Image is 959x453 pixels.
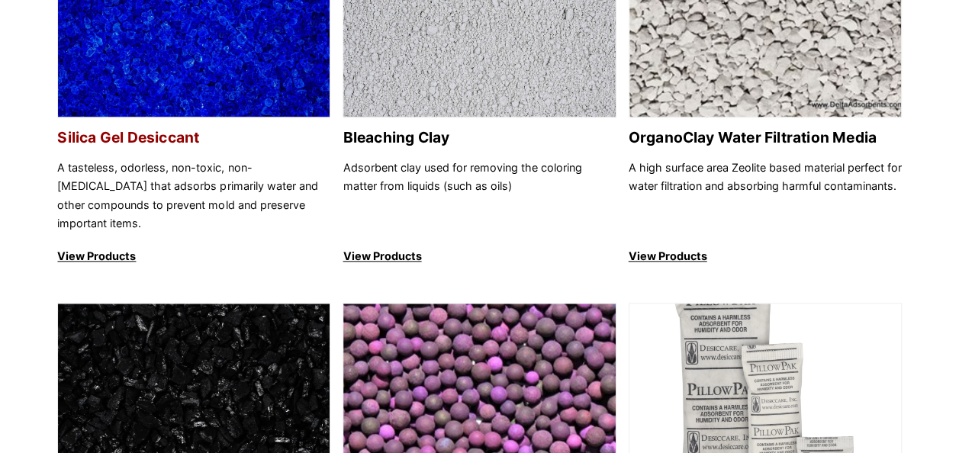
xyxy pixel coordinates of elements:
[629,129,902,146] h2: OrganoClay Water Filtration Media
[629,247,902,265] p: View Products
[343,247,616,265] p: View Products
[343,129,616,146] h2: Bleaching Clay
[57,159,330,233] p: A tasteless, odorless, non-toxic, non-[MEDICAL_DATA] that adsorbs primarily water and other compo...
[57,129,330,146] h2: Silica Gel Desiccant
[343,159,616,233] p: Adsorbent clay used for removing the coloring matter from liquids (such as oils)
[629,159,902,233] p: A high surface area Zeolite based material perfect for water filtration and absorbing harmful con...
[57,247,330,265] p: View Products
